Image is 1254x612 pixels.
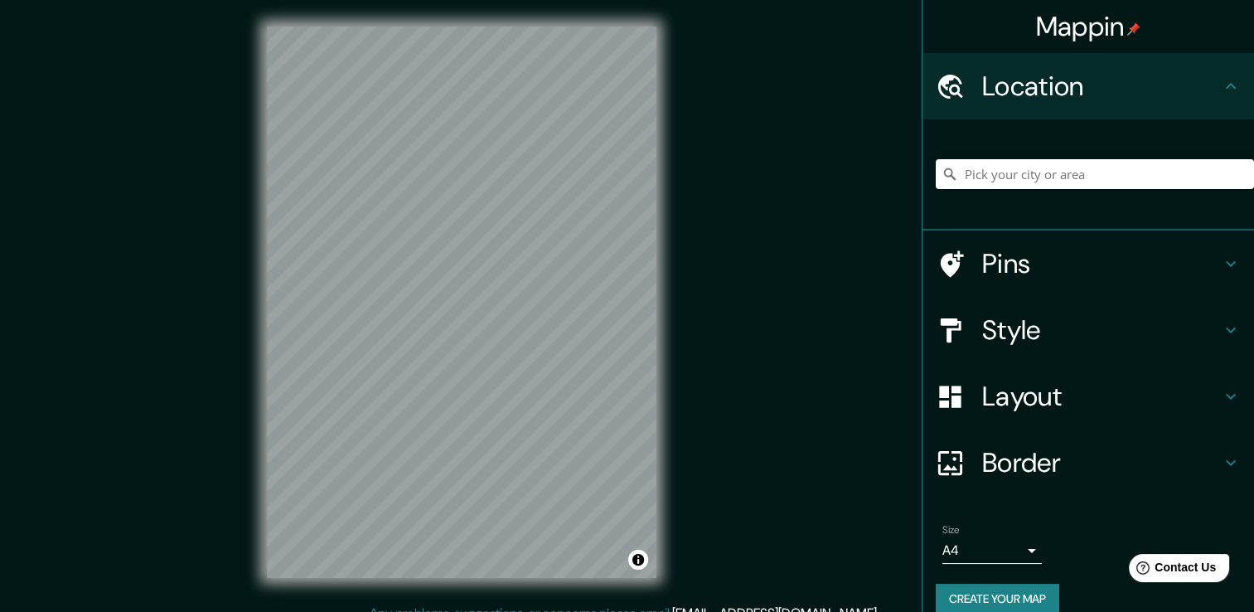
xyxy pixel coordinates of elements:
[982,247,1221,280] h4: Pins
[922,430,1254,496] div: Border
[1036,10,1141,43] h4: Mappin
[922,363,1254,430] div: Layout
[922,53,1254,119] div: Location
[1106,547,1236,594] iframe: Help widget launcher
[982,380,1221,413] h4: Layout
[922,297,1254,363] div: Style
[1127,22,1140,36] img: pin-icon.png
[982,313,1221,347] h4: Style
[267,27,656,578] canvas: Map
[982,446,1221,479] h4: Border
[628,550,648,570] button: Toggle attribution
[982,70,1221,103] h4: Location
[922,231,1254,297] div: Pins
[942,537,1042,564] div: A4
[942,523,960,537] label: Size
[936,159,1254,189] input: Pick your city or area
